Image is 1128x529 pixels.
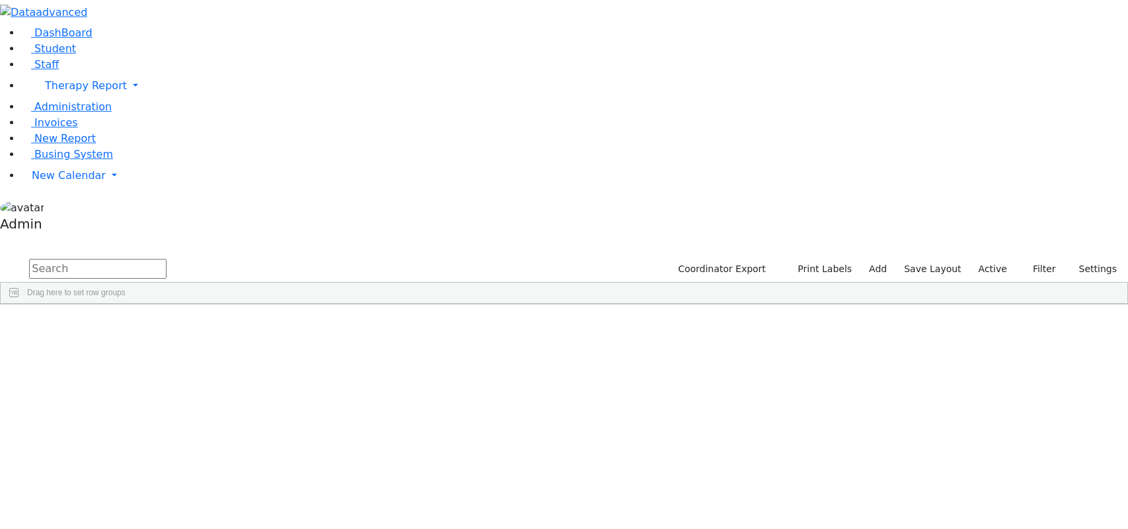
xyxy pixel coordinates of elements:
[34,116,78,129] span: Invoices
[782,259,858,279] button: Print Labels
[21,42,76,55] a: Student
[898,259,967,279] button: Save Layout
[34,26,93,39] span: DashBoard
[21,116,78,129] a: Invoices
[34,58,59,71] span: Staff
[34,132,96,145] span: New Report
[34,42,76,55] span: Student
[21,162,1128,189] a: New Calendar
[1062,259,1123,279] button: Settings
[863,259,893,279] a: Add
[34,148,113,160] span: Busing System
[669,259,772,279] button: Coordinator Export
[21,100,112,113] a: Administration
[34,100,112,113] span: Administration
[29,259,167,279] input: Search
[1016,259,1062,279] button: Filter
[21,26,93,39] a: DashBoard
[21,73,1128,99] a: Therapy Report
[21,148,113,160] a: Busing System
[32,169,106,182] span: New Calendar
[973,259,1013,279] label: Active
[21,132,96,145] a: New Report
[21,58,59,71] a: Staff
[27,288,126,297] span: Drag here to set row groups
[45,79,127,92] span: Therapy Report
